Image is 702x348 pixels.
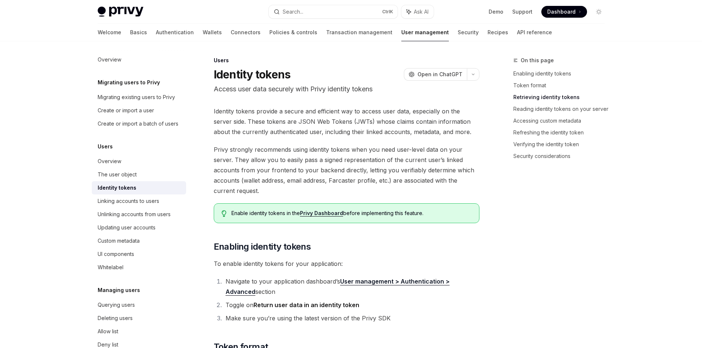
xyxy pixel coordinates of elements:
[223,300,479,310] li: Toggle on
[254,301,359,309] strong: Return user data in an identity token
[300,210,343,217] a: Privy Dashboard
[513,68,611,80] a: Enabling identity tokens
[92,325,186,338] a: Allow list
[521,56,554,65] span: On this page
[326,24,392,41] a: Transaction management
[488,24,508,41] a: Recipes
[214,241,311,253] span: Enabling identity tokens
[214,259,479,269] span: To enable identity tokens for your application:
[541,6,587,18] a: Dashboard
[547,8,576,15] span: Dashboard
[92,194,186,208] a: Linking accounts to users
[223,313,479,323] li: Make sure you’re using the latest version of the Privy SDK
[98,197,159,205] div: Linking accounts to users
[92,155,186,168] a: Overview
[214,84,479,94] p: Access user data securely with Privy identity tokens
[92,168,186,181] a: The user object
[92,261,186,274] a: Whitelabel
[98,119,178,128] div: Create or import a batch of users
[98,93,175,102] div: Migrating existing users to Privy
[98,263,123,272] div: Whitelabel
[92,53,186,66] a: Overview
[98,210,171,219] div: Unlinking accounts from users
[98,236,140,245] div: Custom metadata
[418,71,462,78] span: Open in ChatGPT
[223,276,479,297] li: Navigate to your application dashboard’s section
[269,24,317,41] a: Policies & controls
[98,78,160,87] h5: Migrating users to Privy
[458,24,479,41] a: Security
[98,106,154,115] div: Create or import a user
[214,68,291,81] h1: Identity tokens
[92,104,186,117] a: Create or import a user
[231,24,261,41] a: Connectors
[214,144,479,196] span: Privy strongly recommends using identity tokens when you need user-level data on your server. The...
[231,210,471,217] span: Enable identity tokens in the before implementing this feature.
[512,8,532,15] a: Support
[513,127,611,138] a: Refreshing the identity token
[92,247,186,261] a: UI components
[98,223,156,232] div: Updating user accounts
[269,5,398,18] button: Search...CtrlK
[98,24,121,41] a: Welcome
[98,314,133,323] div: Deleting users
[98,286,140,295] h5: Managing users
[92,298,186,312] a: Querying users
[92,221,186,234] a: Updating user accounts
[593,6,605,18] button: Toggle dark mode
[414,8,429,15] span: Ask AI
[92,181,186,194] a: Identity tokens
[92,117,186,130] a: Create or import a batch of users
[214,106,479,137] span: Identity tokens provide a secure and efficient way to access user data, especially on the server ...
[513,103,611,115] a: Reading identity tokens on your server
[98,183,136,192] div: Identity tokens
[221,210,227,217] svg: Tip
[489,8,503,15] a: Demo
[98,157,121,166] div: Overview
[98,142,113,151] h5: Users
[98,300,135,309] div: Querying users
[92,312,186,325] a: Deleting users
[513,80,611,91] a: Token format
[98,55,121,64] div: Overview
[98,170,137,179] div: The user object
[92,91,186,104] a: Migrating existing users to Privy
[156,24,194,41] a: Authentication
[283,7,303,16] div: Search...
[92,234,186,247] a: Custom metadata
[513,115,611,127] a: Accessing custom metadata
[404,68,467,81] button: Open in ChatGPT
[517,24,552,41] a: API reference
[98,7,143,17] img: light logo
[98,327,118,336] div: Allow list
[98,250,134,259] div: UI components
[214,57,479,64] div: Users
[92,208,186,221] a: Unlinking accounts from users
[203,24,222,41] a: Wallets
[513,91,611,103] a: Retrieving identity tokens
[401,24,449,41] a: User management
[513,138,611,150] a: Verifying the identity token
[401,5,434,18] button: Ask AI
[130,24,147,41] a: Basics
[382,9,393,15] span: Ctrl K
[513,150,611,162] a: Security considerations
